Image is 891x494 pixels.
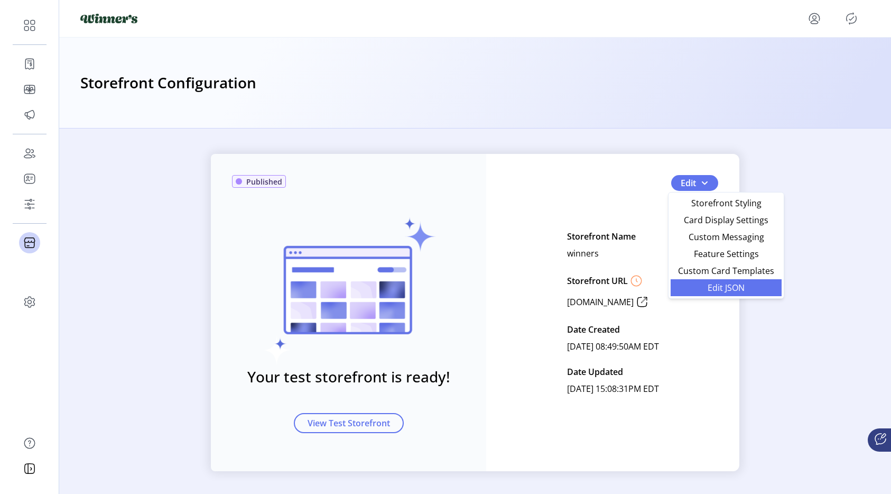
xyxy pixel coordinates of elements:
[671,279,782,296] li: Edit JSON
[567,338,659,355] p: [DATE] 08:49:50AM EDT
[681,177,696,189] span: Edit
[843,10,860,27] button: Publisher Panel
[567,321,620,338] p: Date Created
[567,363,623,380] p: Date Updated
[671,212,782,228] li: Card Display Settings
[308,417,390,429] span: View Test Storefront
[671,262,782,279] li: Custom Card Templates
[677,250,775,258] span: Feature Settings
[567,228,636,245] p: Storefront Name
[247,365,450,388] h3: Your test storefront is ready!
[80,14,137,23] img: logo
[294,413,404,433] button: View Test Storefront
[671,228,782,245] li: Custom Messaging
[677,233,775,241] span: Custom Messaging
[567,245,599,262] p: winners
[671,195,782,212] li: Storefront Styling
[567,296,634,308] p: [DOMAIN_NAME]
[567,380,659,397] p: [DATE] 15:08:31PM EDT
[671,245,782,262] li: Feature Settings
[677,199,775,207] span: Storefront Styling
[677,216,775,224] span: Card Display Settings
[671,175,718,191] button: Edit
[246,176,282,187] span: Published
[806,10,823,27] button: menu
[677,283,775,292] span: Edit JSON
[80,71,256,95] h3: Storefront Configuration
[567,275,628,287] p: Storefront URL
[677,267,775,275] span: Custom Card Templates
